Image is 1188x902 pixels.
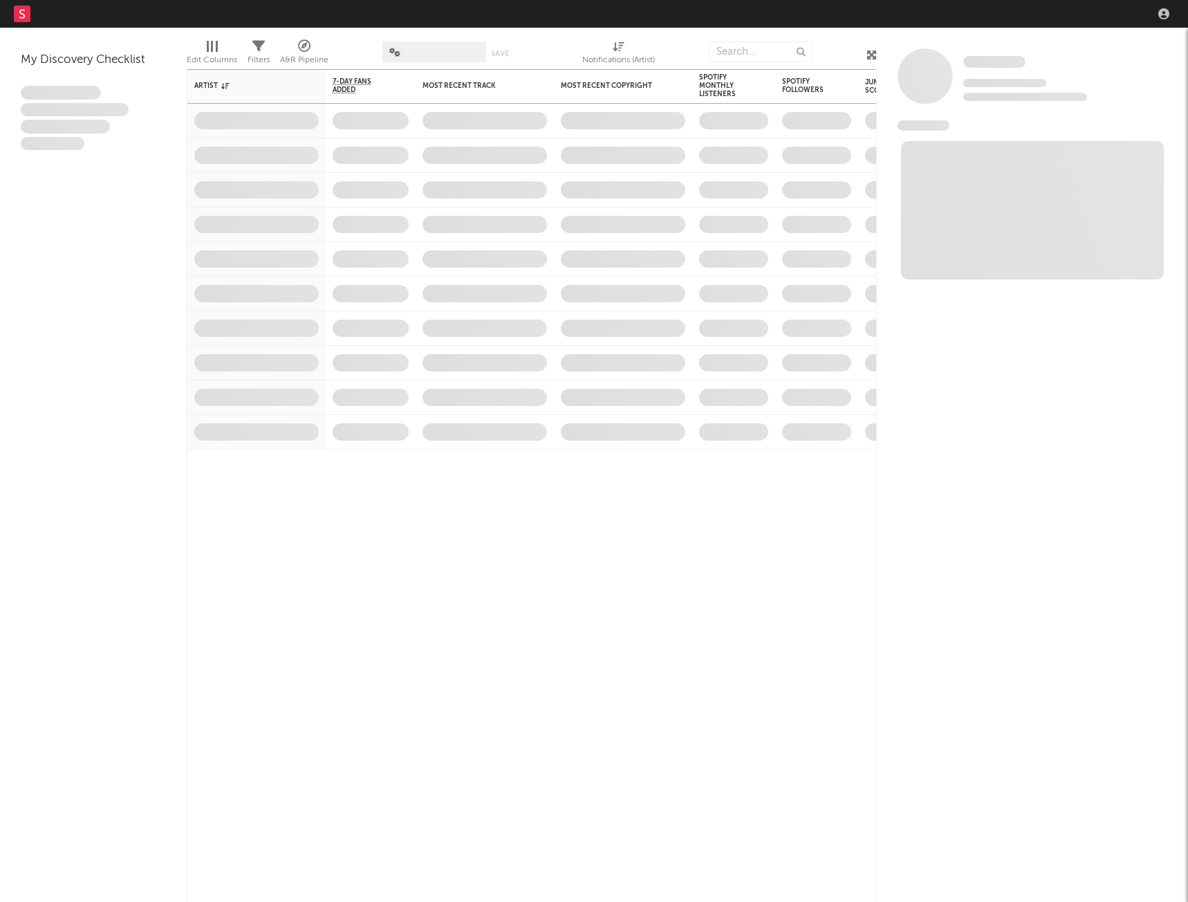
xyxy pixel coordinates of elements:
[963,79,1046,87] span: Tracking Since: [DATE]
[963,93,1087,101] span: 0 fans last week
[782,77,830,94] div: Spotify Followers
[865,78,900,95] div: Jump Score
[248,35,270,75] div: Filters
[582,52,655,68] div: Notifications (Artist)
[333,77,388,94] span: 7-Day Fans Added
[963,55,1025,69] a: Some Artist
[709,42,813,62] input: Search...
[280,52,328,68] div: A&R Pipeline
[423,82,526,90] div: Most Recent Track
[280,35,328,75] div: A&R Pipeline
[21,103,129,117] span: Integer aliquet in purus et
[21,52,166,68] div: My Discovery Checklist
[963,56,1025,68] span: Some Artist
[248,52,270,68] div: Filters
[21,120,110,134] span: Praesent ac interdum
[898,120,949,131] span: News Feed
[491,50,509,57] button: Save
[187,52,237,68] div: Edit Columns
[582,35,655,75] div: Notifications (Artist)
[21,86,101,100] span: Lorem ipsum dolor
[699,73,748,98] div: Spotify Monthly Listeners
[194,82,298,90] div: Artist
[561,82,665,90] div: Most Recent Copyright
[187,35,237,75] div: Edit Columns
[21,137,84,151] span: Aliquam viverra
